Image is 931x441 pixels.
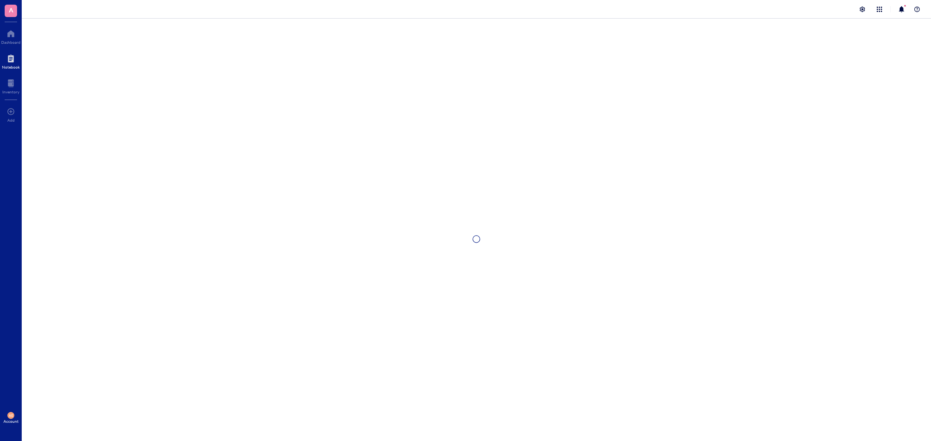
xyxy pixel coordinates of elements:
span: AE [9,413,13,417]
div: Account [3,419,19,424]
a: Inventory [2,77,19,94]
span: A [9,5,13,15]
div: Add [7,118,15,122]
div: Dashboard [1,40,21,45]
a: Dashboard [1,28,21,45]
div: Inventory [2,90,19,94]
a: Notebook [2,52,20,69]
div: Notebook [2,65,20,69]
